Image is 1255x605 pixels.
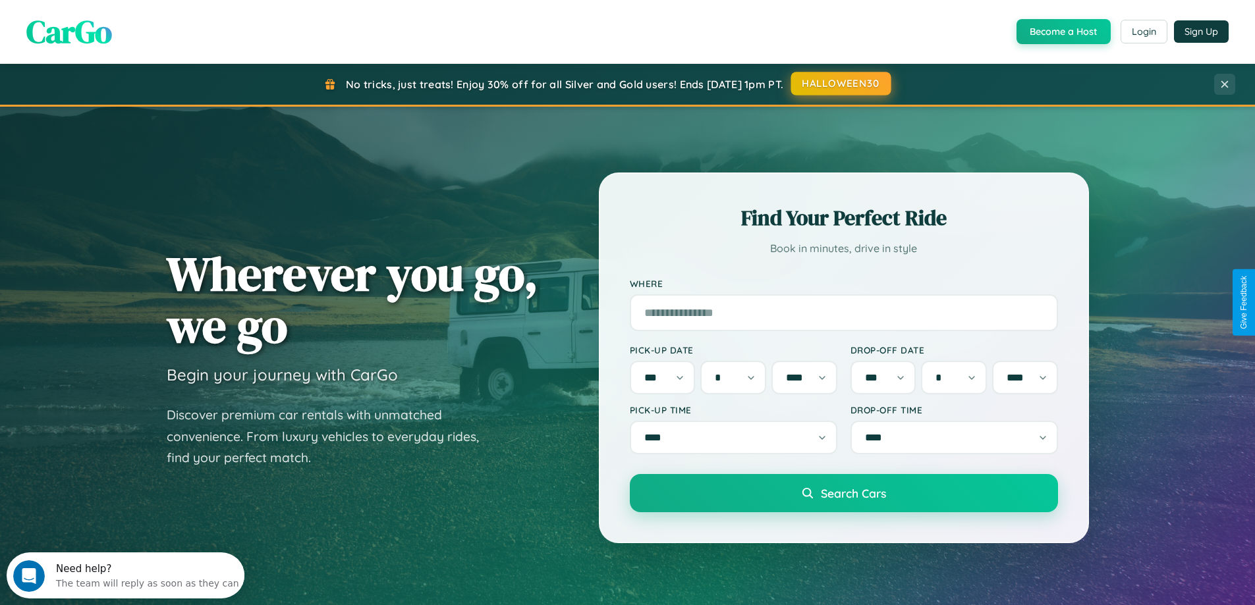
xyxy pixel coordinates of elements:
[630,239,1058,258] p: Book in minutes, drive in style
[851,404,1058,415] label: Drop-off Time
[1239,276,1248,329] div: Give Feedback
[167,365,398,384] h3: Begin your journey with CarGo
[7,552,244,598] iframe: Intercom live chat discovery launcher
[26,10,112,53] span: CarGo
[630,278,1058,289] label: Where
[791,72,891,95] button: HALLOWEEN30
[13,560,45,592] iframe: Intercom live chat
[630,344,837,355] label: Pick-up Date
[5,5,245,41] div: Open Intercom Messenger
[630,474,1058,512] button: Search Cars
[167,248,538,352] h1: Wherever you go, we go
[821,486,886,500] span: Search Cars
[1121,20,1167,43] button: Login
[630,203,1058,232] h2: Find Your Perfect Ride
[630,404,837,415] label: Pick-up Time
[1017,19,1111,44] button: Become a Host
[851,344,1058,355] label: Drop-off Date
[49,11,233,22] div: Need help?
[167,404,496,469] p: Discover premium car rentals with unmatched convenience. From luxury vehicles to everyday rides, ...
[346,78,783,91] span: No tricks, just treats! Enjoy 30% off for all Silver and Gold users! Ends [DATE] 1pm PT.
[1174,20,1229,43] button: Sign Up
[49,22,233,36] div: The team will reply as soon as they can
